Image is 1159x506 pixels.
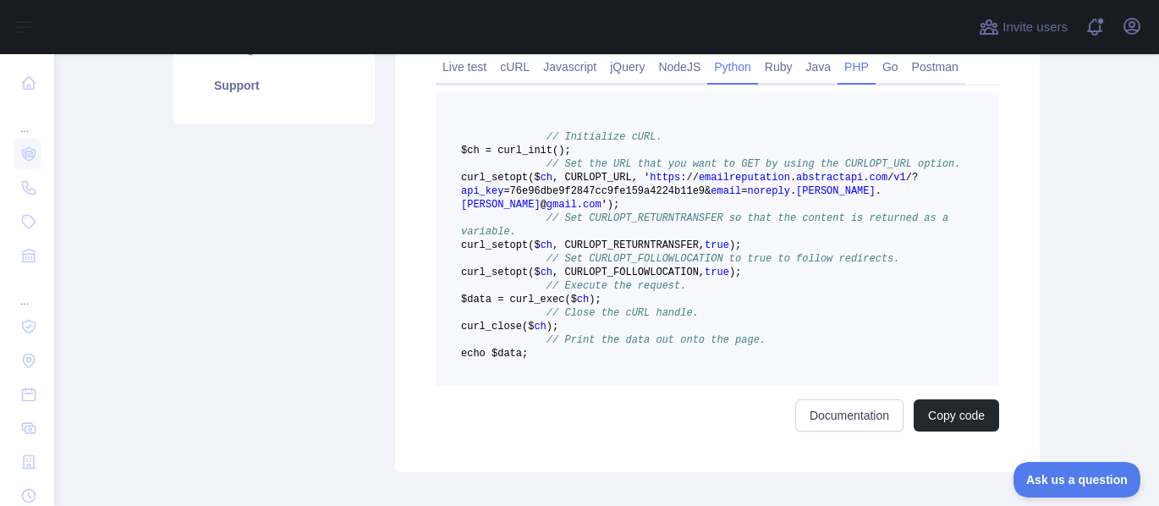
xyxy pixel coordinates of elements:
span: com [583,199,601,211]
span: v1 [893,172,905,184]
span: _setopt($ [486,267,541,278]
span: . [577,199,583,211]
span: [PERSON_NAME] [461,199,541,211]
span: ) [547,321,552,333]
span: _exec($ [534,294,576,305]
span: ch [577,294,589,305]
span: ch [541,267,552,278]
span: . [876,185,882,197]
span: abstractapi [796,172,863,184]
span: // Close the cURL handle. [547,307,699,319]
span: // Initialize cURL. [547,131,662,143]
span: / [906,172,912,184]
button: Invite users [975,14,1071,41]
span: _init() [522,145,564,157]
span: ch [534,321,546,333]
span: ; [564,145,570,157]
a: Documentation [795,399,904,432]
a: Javascript [536,53,603,80]
a: Live test [436,53,493,80]
span: curl [461,172,486,184]
a: jQuery [603,53,651,80]
span: / [693,172,699,184]
a: Java [799,53,838,80]
span: Invite users [1002,18,1068,37]
a: Ruby [758,53,799,80]
span: . [790,185,796,197]
div: ... [14,102,41,135]
span: echo $data; [461,348,528,360]
span: email [711,185,741,197]
span: =76e96dbe9f2847cc9fe159a4224b11e9& [503,185,711,197]
span: noreply [747,185,789,197]
span: curl [461,239,486,251]
div: ... [14,274,41,308]
span: _setopt($ [486,172,541,184]
span: , CURLOPT_URL, ' [552,172,650,184]
span: curl [461,321,486,333]
span: // Set the URL that you want to GET by using the CURLOPT_URL option. [547,158,961,170]
span: $data = curl [461,294,534,305]
span: true [705,239,729,251]
span: $ch = curl [461,145,522,157]
a: Go [876,53,905,80]
a: cURL [493,53,536,80]
iframe: Toggle Customer Support [1013,462,1142,498]
span: ch [541,172,552,184]
span: : [680,172,686,184]
span: // Set CURLOPT_FOLLOWLOCATION to true to follow redirects. [547,253,900,265]
span: , CURLOPT_FOLLOWLOCATION, [552,267,705,278]
span: ; [613,199,619,211]
span: . [790,172,796,184]
span: emailreputation [699,172,790,184]
span: _close($ [486,321,535,333]
span: / [686,172,692,184]
span: ) [589,294,595,305]
span: ) [729,267,735,278]
span: = [741,185,747,197]
span: // Print the data out onto the page. [547,334,766,346]
span: ') [601,199,613,211]
span: curl [461,267,486,278]
span: , CURLOPT_RETURNTRANSFER, [552,239,705,251]
a: NodeJS [651,53,707,80]
span: https [650,172,680,184]
span: ) [729,239,735,251]
span: gmail [547,199,577,211]
span: // Execute the request. [547,280,687,292]
span: ; [735,267,741,278]
span: ch [541,239,552,251]
span: // Set CURLOPT_RETURNTRANSFER so that the content is returned as a variable. [461,212,954,238]
span: ; [552,321,558,333]
span: true [705,267,729,278]
a: Postman [905,53,965,80]
span: ; [595,294,601,305]
a: Python [707,53,758,80]
span: api_key [461,185,503,197]
a: PHP [838,53,876,80]
span: ? [912,172,918,184]
a: Support [194,67,354,104]
span: . [863,172,869,184]
span: ; [735,239,741,251]
span: com [870,172,888,184]
span: / [887,172,893,184]
button: Copy code [914,399,999,432]
span: @ [541,199,547,211]
span: [PERSON_NAME] [796,185,876,197]
span: _setopt($ [486,239,541,251]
